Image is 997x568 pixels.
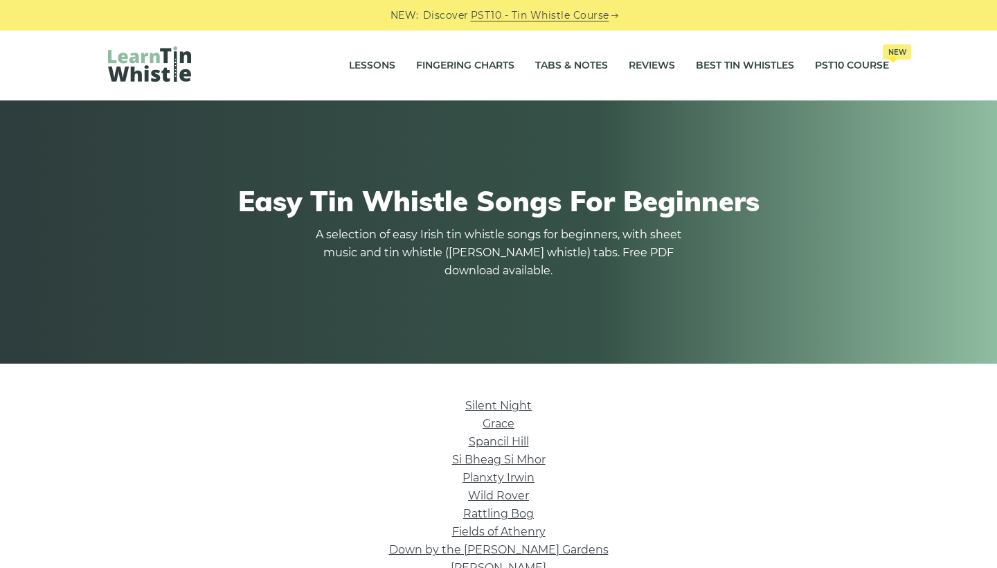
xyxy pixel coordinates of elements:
[629,48,675,83] a: Reviews
[452,525,546,538] a: Fields of Athenry
[483,417,514,430] a: Grace
[462,471,535,484] a: Planxty Irwin
[452,453,546,466] a: Si­ Bheag Si­ Mhor
[108,46,191,82] img: LearnTinWhistle.com
[883,44,911,60] span: New
[468,489,529,502] a: Wild Rover
[389,543,609,556] a: Down by the [PERSON_NAME] Gardens
[535,48,608,83] a: Tabs & Notes
[349,48,395,83] a: Lessons
[469,435,529,448] a: Spancil Hill
[465,399,532,412] a: Silent Night
[416,48,514,83] a: Fingering Charts
[312,226,685,280] p: A selection of easy Irish tin whistle songs for beginners, with sheet music and tin whistle ([PER...
[815,48,889,83] a: PST10 CourseNew
[696,48,794,83] a: Best Tin Whistles
[108,184,889,218] h1: Easy Tin Whistle Songs For Beginners
[463,507,534,520] a: Rattling Bog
